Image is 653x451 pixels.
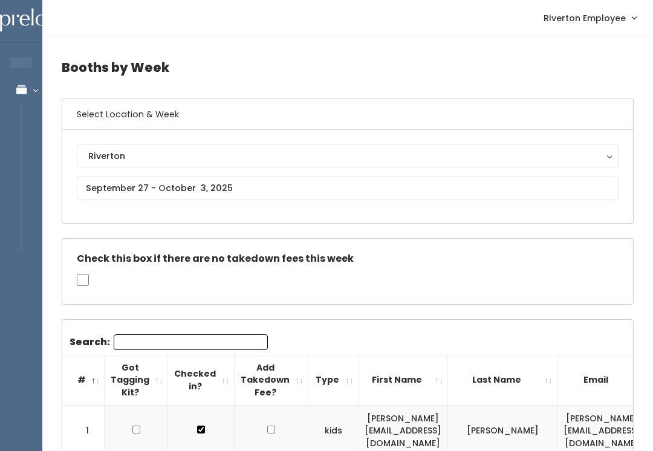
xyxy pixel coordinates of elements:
th: First Name: activate to sort column ascending [359,355,448,405]
th: Got Tagging Kit?: activate to sort column ascending [105,355,168,405]
h4: Booths by Week [62,51,634,84]
button: Riverton [77,144,619,167]
span: Riverton Employee [544,11,626,25]
th: Email: activate to sort column ascending [557,355,647,405]
input: Search: [114,334,268,350]
label: Search: [70,334,268,350]
a: Riverton Employee [531,5,648,31]
th: Last Name: activate to sort column ascending [448,355,557,405]
th: #: activate to sort column descending [62,355,105,405]
div: Riverton [88,149,607,163]
h5: Check this box if there are no takedown fees this week [77,253,619,264]
th: Type: activate to sort column ascending [308,355,359,405]
h6: Select Location & Week [62,99,633,130]
th: Add Takedown Fee?: activate to sort column ascending [235,355,308,405]
input: September 27 - October 3, 2025 [77,177,619,200]
th: Checked in?: activate to sort column ascending [168,355,235,405]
